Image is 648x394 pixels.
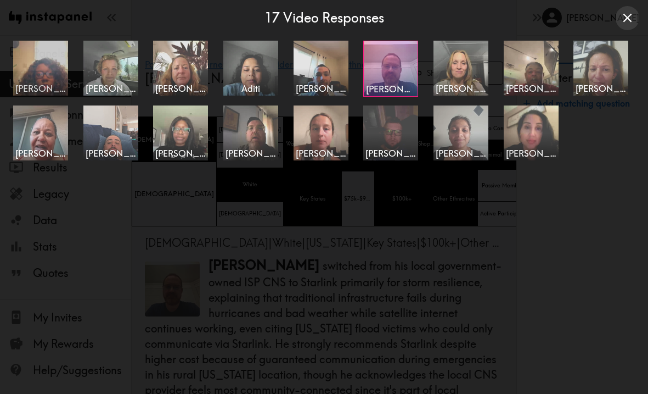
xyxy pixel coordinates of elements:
[433,41,495,96] a: [PERSON_NAME]
[83,106,145,160] a: [PERSON_NAME]
[226,147,276,159] span: [PERSON_NAME]
[153,106,215,160] a: [PERSON_NAME]
[436,82,486,95] span: [PERSON_NAME]
[576,82,626,95] span: [PERSON_NAME]
[15,147,66,159] span: [PERSON_NAME]
[363,106,425,160] a: [PERSON_NAME]
[573,41,635,96] a: [PERSON_NAME]
[264,9,384,27] h4: 17 Video Responses
[433,106,495,160] a: Annapoorani
[366,83,415,95] span: [PERSON_NAME]
[153,41,215,96] a: [PERSON_NAME]
[226,82,276,95] span: Aditi
[294,41,355,96] a: [PERSON_NAME]
[436,147,486,159] span: Annapoorani
[223,106,285,160] a: [PERSON_NAME]
[13,106,75,160] a: [PERSON_NAME]
[616,6,639,30] button: Close expanded view
[506,147,556,159] span: [PERSON_NAME]
[13,41,75,96] a: [PERSON_NAME]
[155,147,206,159] span: [PERSON_NAME]
[15,82,66,95] span: [PERSON_NAME]
[294,106,355,160] a: [PERSON_NAME]
[506,82,556,95] span: [PERSON_NAME]
[504,106,565,160] a: [PERSON_NAME]
[365,147,416,159] span: [PERSON_NAME]
[86,147,136,159] span: [PERSON_NAME]
[363,41,425,97] a: [PERSON_NAME]
[296,147,346,159] span: [PERSON_NAME]
[83,41,145,96] a: [PERSON_NAME]
[504,41,565,96] a: [PERSON_NAME]
[296,82,346,95] span: [PERSON_NAME]
[155,82,206,95] span: [PERSON_NAME]
[86,82,136,95] span: [PERSON_NAME]
[223,41,285,96] a: Aditi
